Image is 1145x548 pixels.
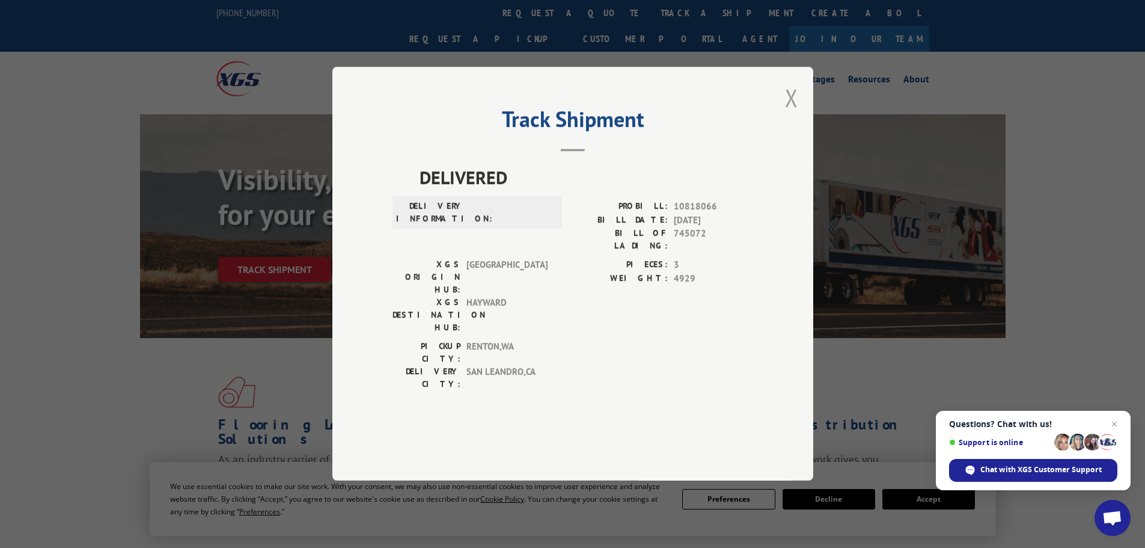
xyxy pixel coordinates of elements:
[573,200,668,214] label: PROBILL:
[392,259,460,297] label: XGS ORIGIN HUB:
[674,272,753,286] span: 4929
[980,464,1102,475] span: Chat with XGS Customer Support
[1107,417,1122,431] span: Close chat
[392,297,460,334] label: XGS DESTINATION HUB:
[392,366,460,391] label: DELIVERY CITY:
[949,438,1050,447] span: Support is online
[466,366,548,391] span: SAN LEANDRO , CA
[466,259,548,297] span: [GEOGRAPHIC_DATA]
[392,340,460,366] label: PICKUP CITY:
[392,111,753,134] h2: Track Shipment
[573,214,668,227] label: BILL DATE:
[466,297,548,334] span: HAYWARD
[573,272,668,286] label: WEIGHT:
[674,214,753,227] span: [DATE]
[949,419,1117,429] span: Questions? Chat with us!
[420,164,753,191] span: DELIVERED
[1095,500,1131,536] div: Open chat
[674,259,753,272] span: 3
[573,227,668,253] label: BILL OF LADING:
[396,200,464,226] label: DELIVERY INFORMATION:
[785,82,798,114] button: Close modal
[949,459,1117,482] div: Chat with XGS Customer Support
[674,227,753,253] span: 745072
[573,259,668,272] label: PIECES:
[466,340,548,366] span: RENTON , WA
[674,200,753,214] span: 10818066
